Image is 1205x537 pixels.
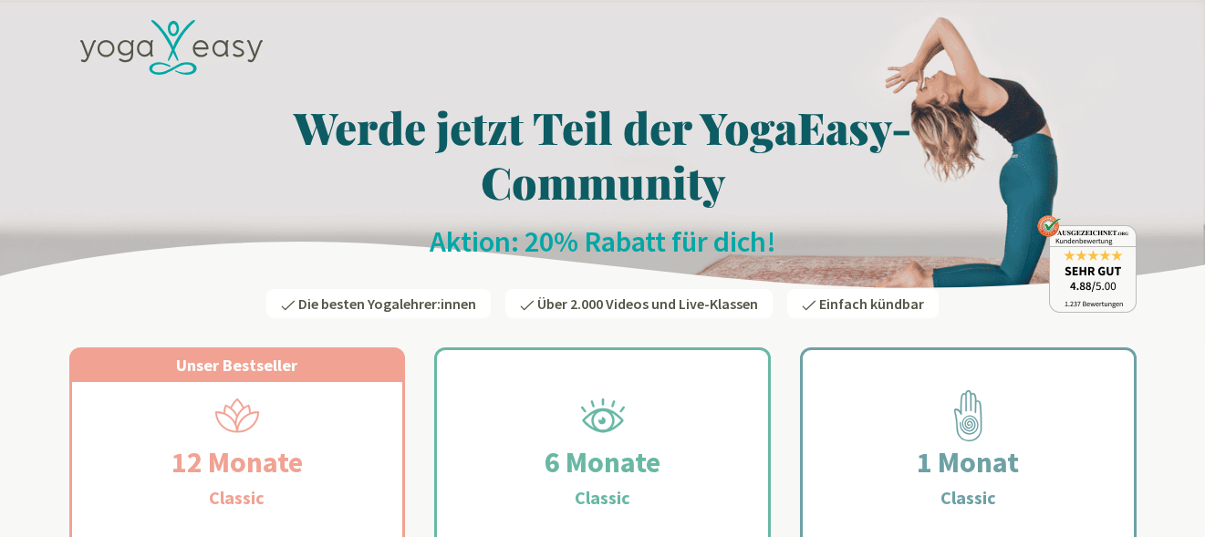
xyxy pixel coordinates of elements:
span: Über 2.000 Videos und Live-Klassen [537,294,758,313]
h3: Classic [575,484,630,511]
h2: Aktion: 20% Rabatt für dich! [69,223,1137,260]
span: Einfach kündbar [819,294,924,313]
h1: Werde jetzt Teil der YogaEasy-Community [69,99,1137,209]
h3: Classic [940,484,996,511]
h2: 12 Monate [128,440,347,484]
h2: 6 Monate [501,440,704,484]
h3: Classic [209,484,265,511]
span: Unser Bestseller [176,355,297,376]
h2: 1 Monat [873,440,1063,484]
img: ausgezeichnet_badge.png [1037,215,1137,313]
span: Die besten Yogalehrer:innen [298,294,476,313]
